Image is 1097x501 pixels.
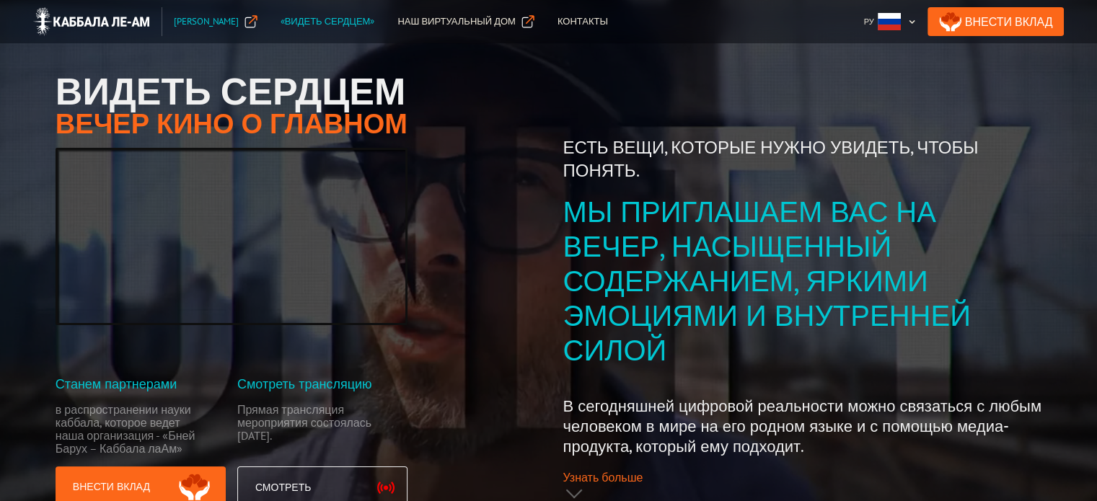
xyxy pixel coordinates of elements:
div: Станем партнерами [56,377,226,391]
div: «Видеть сердцем» [281,14,375,29]
div: Мы приглашаем вас на вечер, насыщенный содержанием, яркими эмоциями и внутренней силой [563,194,1042,367]
h1: Видеть сердцем [56,72,407,110]
div: Ру [858,7,922,36]
div: Смотреть трансляцию [237,377,407,391]
div: в распространении науки каббала, которое ведет наша организация - «Бней Барух – Каббала лаАм» [56,403,205,455]
iframe: YouTube video player [58,150,405,323]
div: Прямая трансляция мероприятия состоялась [DATE]. [237,403,387,455]
a: Внести Вклад [928,7,1065,36]
div: Узнать больше [563,470,643,484]
div: Есть вещи, которые нужно увидеть, чтобы понять. [563,136,1042,182]
h2: Вечер кино о главном [56,110,407,137]
a: [PERSON_NAME] [162,7,269,36]
div: Ру [864,14,874,29]
a: «Видеть сердцем» [269,7,387,36]
a: Наш Виртуальный дом [386,7,545,36]
a: Контакты [546,7,620,36]
div: Наш Виртуальный дом [397,14,515,29]
div: [PERSON_NAME] [174,14,239,29]
div: Контакты [558,14,608,29]
p: В сегодняшней цифровой реальности можно связаться с любым человеком в мире на его родном языке и ... [563,396,1042,456]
